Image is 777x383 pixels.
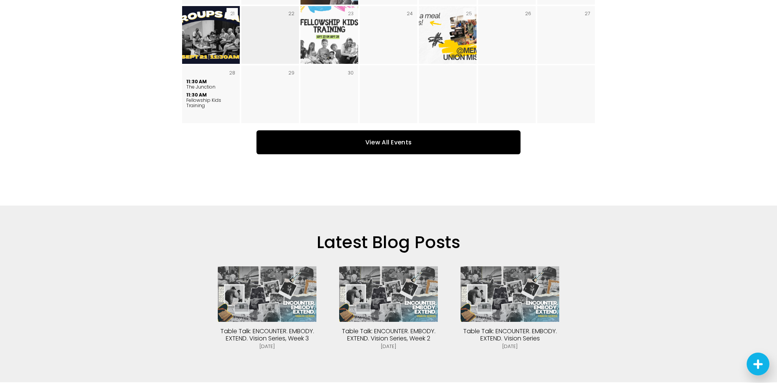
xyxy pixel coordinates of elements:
img: Table Talk: ENCOUNTER. EMBODY. EXTEND. Vision Series [461,266,559,322]
div: 26 [524,9,532,18]
span: Fellowship Kids Training [186,97,221,109]
time: [DATE] [381,343,396,350]
a: Table Talk: ENCOUNTER. EMBODY. EXTEND. Vision Series [463,327,557,343]
img: Table Talk: ENCOUNTER. EMBODY. EXTEND. Vision Series, Week 3 [218,266,316,322]
span: The Junction [186,84,215,90]
div: 29 [287,69,296,77]
span: 11:30 AM [186,92,236,98]
a: View All Events [256,130,520,154]
div: 23 [346,9,355,18]
a: 11:30 AM Fellowship Kids Training [186,92,236,108]
div: 30 [346,69,355,77]
h2: Latest Blog Posts [218,231,559,253]
div: 27 [583,9,591,18]
div: 24 [406,9,414,18]
div: 21 [228,9,236,18]
a: Table Talk: ENCOUNTER. EMBODY. EXTEND. Vision Series, Week 2 [342,327,436,343]
img: Table Talk: ENCOUNTER. EMBODY. EXTEND. Vision Series, Week 2 [339,266,438,322]
a: Table Talk: ENCOUNTER. EMBODY. EXTEND. Vision Series, Week 3 [220,327,314,343]
img: Memphis Union Mission Service [396,6,499,64]
div: 22 [287,9,296,18]
img: Fellowship Kids Training [278,6,381,64]
a: 11:30 AM The Junction [186,79,215,90]
img: Groups Fair [160,6,262,64]
time: [DATE] [502,343,518,350]
div: 25 [465,9,473,18]
time: [DATE] [260,343,275,350]
span: 11:30 AM [186,79,215,84]
div: 28 [228,69,236,77]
